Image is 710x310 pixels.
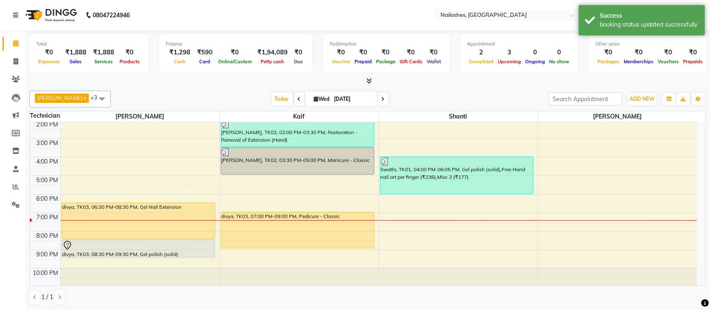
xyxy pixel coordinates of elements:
button: ADD NEW [627,93,657,105]
div: ₹0 [374,48,398,57]
span: Package [374,59,398,65]
div: divya, TK03, 06:30 PM-08:30 PM, Gel Nail Extension [62,203,215,239]
div: divya, TK03, 08:30 PM-09:30 PM, Gel polish (solid) [62,240,215,257]
div: 9:00 PM [35,250,60,259]
div: ₹1,888 [62,48,90,57]
div: [PERSON_NAME], TK02, 03:30 PM-05:00 PM, Manicure - Classic [221,148,374,174]
div: 2 [467,48,496,57]
div: Redemption [330,40,443,48]
div: ₹0 [681,48,705,57]
div: ₹1,94,089 [254,48,291,57]
span: Online/Custom [216,59,254,65]
div: ₹0 [622,48,656,57]
span: Ongoing [523,59,547,65]
div: ₹0 [352,48,374,57]
div: 8:00 PM [35,232,60,240]
img: logo [21,3,79,27]
span: Today [272,92,293,105]
div: 3 [496,48,523,57]
div: ₹1,888 [90,48,117,57]
span: Wallet [424,59,443,65]
span: Memberships [622,59,656,65]
span: Due [292,59,305,65]
div: Total [36,40,142,48]
div: ₹0 [36,48,62,57]
div: ₹0 [216,48,254,57]
span: Upcoming [496,59,523,65]
span: Prepaids [681,59,705,65]
span: [PERSON_NAME] [538,111,697,122]
span: Shanti [379,111,538,122]
div: 0 [523,48,547,57]
span: Packages [595,59,622,65]
span: Products [117,59,142,65]
div: 10:00 PM [32,269,60,278]
span: Expenses [36,59,62,65]
span: [PERSON_NAME] [37,94,83,101]
span: Card [198,59,213,65]
span: +3 [91,94,104,101]
span: Petty cash [259,59,286,65]
input: 2025-09-03 [332,93,374,105]
div: 7:00 PM [35,213,60,222]
div: Technician [30,111,60,120]
div: ₹0 [424,48,443,57]
span: Wed [312,96,332,102]
div: ₹0 [291,48,306,57]
span: Services [92,59,115,65]
span: Voucher [330,59,352,65]
div: 6:00 PM [35,194,60,203]
div: divya, TK03, 07:00 PM-09:00 PM, Pedicure - Classic [221,212,374,248]
span: Prepaid [352,59,374,65]
span: ADD NEW [630,96,654,102]
div: ₹0 [330,48,352,57]
b: 08047224946 [93,3,130,27]
div: Swathi, TK01, 04:00 PM-06:05 PM, Gel polish (solid),Free Hand nail art per finger (₹236),Misc 3 (... [380,157,534,194]
span: Gift Cards [398,59,424,65]
div: ₹0 [595,48,622,57]
span: No show [547,59,571,65]
span: Vouchers [656,59,681,65]
div: 4:00 PM [35,157,60,166]
div: Appointment [467,40,571,48]
span: Cash [172,59,188,65]
input: Search Appointment [549,92,622,105]
div: ₹0 [117,48,142,57]
div: Success [600,11,699,20]
div: ₹590 [194,48,216,57]
div: 5:00 PM [35,176,60,185]
span: Kaif [220,111,379,122]
span: Sales [68,59,84,65]
div: Finance [166,40,306,48]
div: ₹1,298 [166,48,194,57]
div: 0 [547,48,571,57]
span: 1 / 1 [41,293,53,302]
div: booking status updated successfully [600,20,699,29]
span: [PERSON_NAME] [61,111,219,122]
div: 2:00 PM [35,120,60,129]
span: Completed [467,59,496,65]
div: ₹0 [656,48,681,57]
a: x [83,94,86,101]
div: [PERSON_NAME], TK02, 02:00 PM-03:30 PM, Restoration - Removal of Extension (Hand) [221,120,374,146]
div: 3:00 PM [35,139,60,148]
div: ₹0 [398,48,424,57]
